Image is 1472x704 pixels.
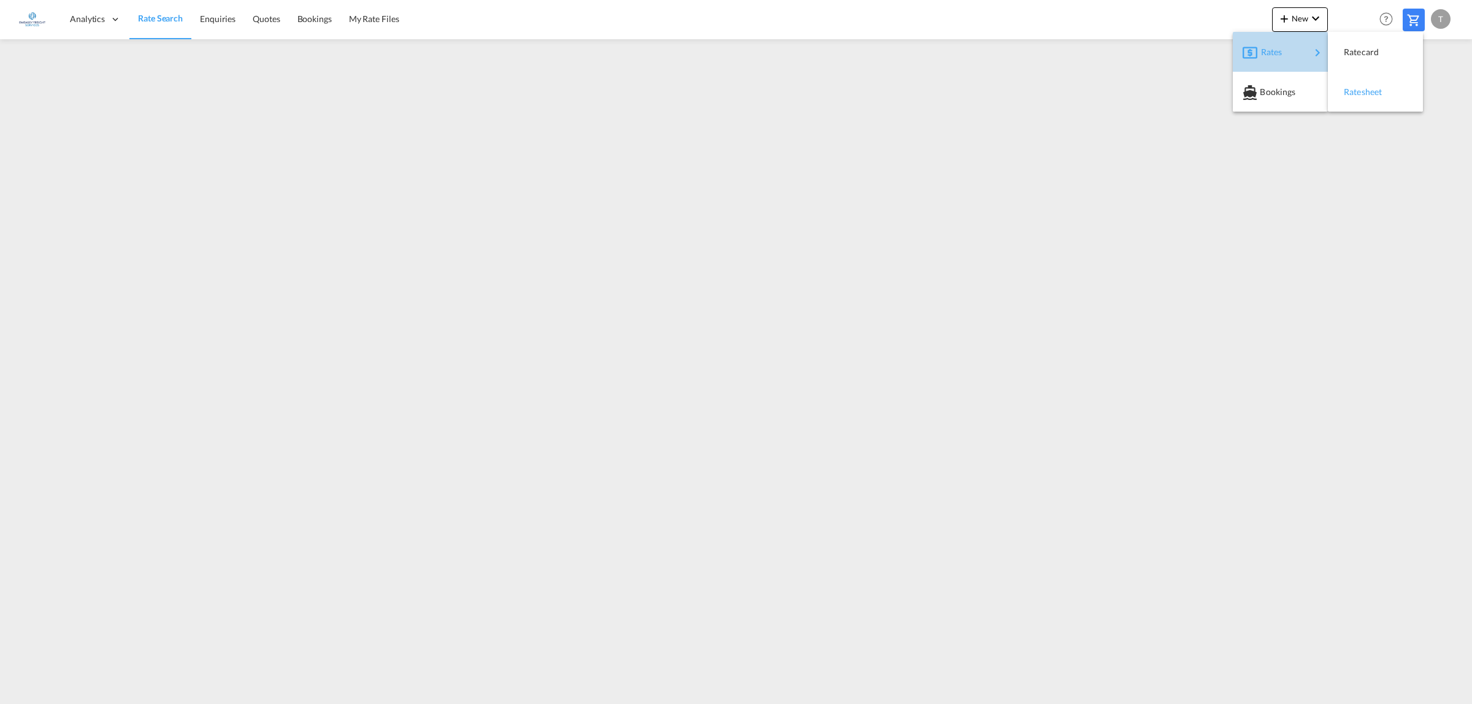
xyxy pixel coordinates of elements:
span: Ratesheet [1344,80,1357,104]
button: Bookings [1233,72,1328,112]
span: Bookings [1260,80,1273,104]
div: Bookings [1243,77,1318,107]
span: Ratecard [1344,40,1357,64]
div: Ratesheet [1338,77,1413,107]
div: Ratecard [1338,37,1413,67]
md-icon: icon-chevron-right [1310,45,1325,60]
span: Rates [1261,40,1276,64]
